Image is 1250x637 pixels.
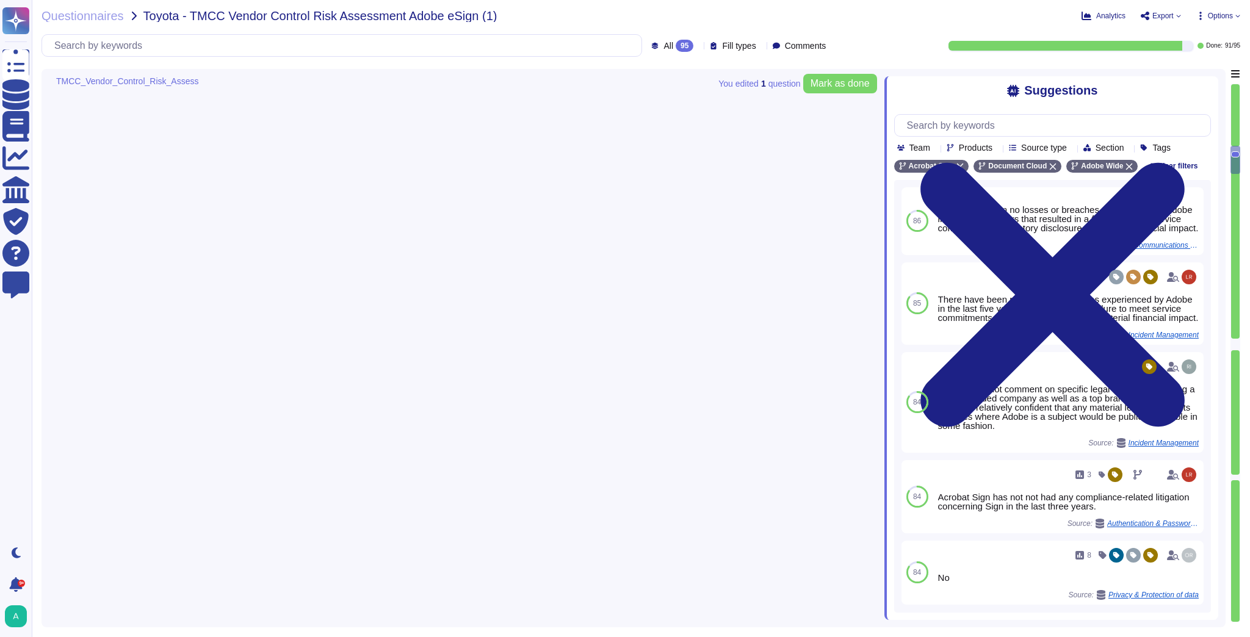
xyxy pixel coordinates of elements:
span: Authentication & Password Policy [1107,520,1199,527]
img: user [1182,270,1196,284]
span: 85 [913,300,921,307]
span: Toyota - TMCC Vendor Control Risk Assessment Adobe eSign (1) [143,10,497,22]
span: Done: [1206,43,1223,49]
div: 95 [676,40,693,52]
span: Fill types [722,41,756,50]
span: Options [1208,12,1233,20]
div: Acrobat Sign has not not had any compliance-related litigation concerning Sign in the last three ... [938,492,1199,511]
img: user [1182,548,1196,563]
span: 84 [913,493,921,500]
span: Export [1152,12,1174,20]
input: Search by keywords [48,35,641,56]
span: 84 [913,398,921,406]
span: All [663,41,673,50]
b: 1 [761,79,766,88]
span: Analytics [1096,12,1125,20]
img: user [5,605,27,627]
span: You edited question [718,79,800,88]
button: Mark as done [803,74,877,93]
span: Questionnaires [42,10,124,22]
span: Source: [1069,590,1199,600]
span: Privacy & Protection of data [1108,591,1199,599]
span: 91 / 95 [1225,43,1240,49]
div: 9+ [18,580,25,587]
span: Comments [785,41,826,50]
button: user [2,603,35,630]
span: TMCC_Vendor_Control_Risk_Assess [56,77,198,85]
span: 84 [913,569,921,576]
div: No [938,573,1199,582]
input: Search by keywords [901,115,1210,136]
span: 8 [1087,552,1091,559]
span: 86 [913,217,921,225]
button: Analytics [1082,11,1125,21]
img: user [1182,467,1196,482]
span: Mark as done [811,79,870,88]
img: user [1182,359,1196,374]
span: Source: [1068,519,1199,528]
